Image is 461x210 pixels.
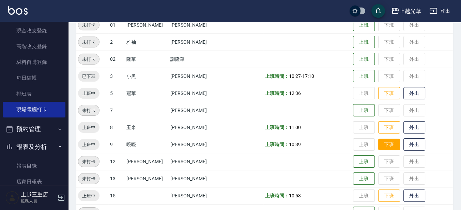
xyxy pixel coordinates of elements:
[108,33,125,51] td: 2
[125,119,169,136] td: 玉米
[265,73,289,79] b: 上班時間：
[169,68,220,85] td: [PERSON_NAME]
[78,107,99,114] span: 未打卡
[3,138,65,156] button: 報表及分析
[21,198,56,204] p: 服務人員
[108,16,125,33] td: 01
[125,51,169,68] td: 隆華
[353,104,375,117] button: 上班
[403,87,425,100] button: 外出
[289,90,301,96] span: 12:36
[125,85,169,102] td: 冠華
[388,4,424,18] button: 上越光華
[78,39,99,46] span: 未打卡
[78,158,99,165] span: 未打卡
[78,90,99,97] span: 上班中
[302,73,314,79] span: 17:10
[125,16,169,33] td: [PERSON_NAME]
[265,90,289,96] b: 上班時間：
[78,124,99,131] span: 上班中
[378,121,400,134] button: 下班
[3,39,65,54] a: 高階收支登錄
[169,136,220,153] td: [PERSON_NAME]
[289,142,301,147] span: 10:39
[78,73,99,80] span: 已下班
[78,175,99,182] span: 未打卡
[3,158,65,174] a: 報表目錄
[265,125,289,130] b: 上班時間：
[353,53,375,66] button: 上班
[78,56,99,63] span: 未打卡
[108,85,125,102] td: 5
[353,70,375,83] button: 上班
[108,119,125,136] td: 8
[8,6,28,15] img: Logo
[21,191,56,198] h5: 上越三重店
[169,85,220,102] td: [PERSON_NAME]
[353,155,375,168] button: 上班
[3,86,65,102] a: 排班表
[125,33,169,51] td: 雅袖
[378,139,400,151] button: 下班
[403,121,425,134] button: 外出
[78,192,99,199] span: 上班中
[5,191,19,205] img: Person
[169,102,220,119] td: [PERSON_NAME]
[125,153,169,170] td: [PERSON_NAME]
[353,36,375,48] button: 上班
[265,193,289,198] b: 上班時間：
[78,22,99,29] span: 未打卡
[353,19,375,31] button: 上班
[289,73,301,79] span: 10:27
[108,102,125,119] td: 7
[403,138,425,151] button: 外出
[125,170,169,187] td: [PERSON_NAME]
[108,136,125,153] td: 9
[108,51,125,68] td: 02
[3,23,65,39] a: 現金收支登錄
[108,68,125,85] td: 3
[403,190,425,202] button: 外出
[3,120,65,138] button: 預約管理
[3,54,65,70] a: 材料自購登錄
[378,190,400,202] button: 下班
[3,102,65,117] a: 現場電腦打卡
[169,153,220,170] td: [PERSON_NAME]
[353,172,375,185] button: 上班
[263,68,351,85] td: -
[108,170,125,187] td: 13
[289,193,301,198] span: 10:53
[3,70,65,86] a: 每日結帳
[289,125,301,130] span: 11:00
[169,170,220,187] td: [PERSON_NAME]
[427,5,453,17] button: 登出
[265,142,289,147] b: 上班時間：
[169,33,220,51] td: [PERSON_NAME]
[78,141,99,148] span: 上班中
[108,187,125,204] td: 15
[169,16,220,33] td: [PERSON_NAME]
[108,153,125,170] td: 12
[3,174,65,190] a: 店家日報表
[371,4,385,18] button: save
[169,187,220,204] td: [PERSON_NAME]
[169,51,220,68] td: 謝隆華
[378,87,400,100] button: 下班
[125,136,169,153] td: 喨喨
[125,68,169,85] td: 小黑
[399,7,421,15] div: 上越光華
[169,119,220,136] td: [PERSON_NAME]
